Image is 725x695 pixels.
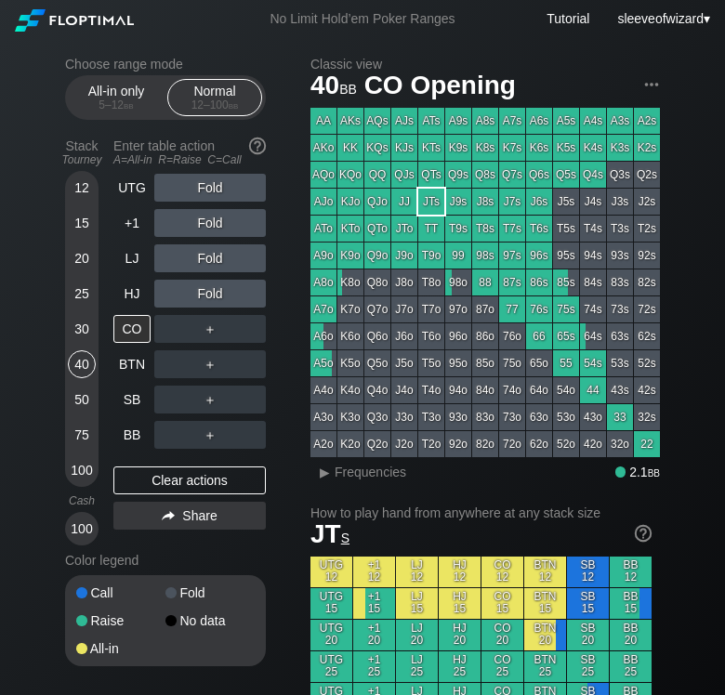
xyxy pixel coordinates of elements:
div: AKo [310,135,336,161]
div: J5s [553,189,579,215]
div: 62o [526,431,552,457]
div: K6o [337,323,363,349]
span: bb [648,465,660,479]
div: KQs [364,135,390,161]
div: KTs [418,135,444,161]
div: 97s [499,243,525,269]
div: 94o [445,377,471,403]
div: K2s [634,135,660,161]
div: 87s [499,269,525,295]
div: J2s [634,189,660,215]
div: HJ 15 [439,588,481,619]
div: Q5o [364,350,390,376]
div: 63s [607,323,633,349]
div: 96o [445,323,471,349]
div: T3s [607,216,633,242]
div: No Limit Hold’em Poker Ranges [242,11,482,31]
div: JJ [391,189,417,215]
div: SB 12 [567,557,609,587]
div: 32o [607,431,633,457]
div: BTN 25 [524,651,566,682]
div: 12 – 100 [176,98,254,111]
div: 12 [68,174,96,202]
div: A7o [310,296,336,322]
div: 65o [526,350,552,376]
div: QQ [364,162,390,188]
div: CO 20 [481,620,523,650]
div: 75 [68,421,96,449]
div: 54o [553,377,579,403]
div: Color legend [65,545,266,575]
div: UTG 12 [310,557,352,587]
div: All-in [76,642,165,655]
div: AQo [310,162,336,188]
div: 65s [553,323,579,349]
div: 2.1 [615,465,660,479]
div: A8o [310,269,336,295]
div: 100 [68,515,96,543]
div: 88 [472,269,498,295]
div: Tourney [58,153,106,166]
span: s [341,526,349,546]
div: CO [113,315,151,343]
div: 95o [445,350,471,376]
div: Q5s [553,162,579,188]
div: LJ [113,244,151,272]
div: BTN [113,350,151,378]
div: BB 20 [610,620,652,650]
div: SB 20 [567,620,609,650]
div: 43s [607,377,633,403]
div: 75s [553,296,579,322]
div: Clear actions [113,466,266,494]
div: K9s [445,135,471,161]
div: 52o [553,431,579,457]
div: K8o [337,269,363,295]
div: J7o [391,296,417,322]
div: T4s [580,216,606,242]
div: Enter table action [113,131,266,174]
h2: Choose range mode [65,57,266,72]
div: 85o [472,350,498,376]
div: T3o [418,404,444,430]
div: 93o [445,404,471,430]
div: KQo [337,162,363,188]
div: J9o [391,243,417,269]
div: 22 [634,431,660,457]
div: A6o [310,323,336,349]
div: Q6s [526,162,552,188]
div: T7o [418,296,444,322]
div: 77 [499,296,525,322]
div: 42s [634,377,660,403]
div: 96s [526,243,552,269]
div: CO 12 [481,557,523,587]
div: CO 15 [481,588,523,619]
div: T7s [499,216,525,242]
div: AA [310,108,336,134]
div: T5o [418,350,444,376]
div: J8o [391,269,417,295]
div: BB 12 [610,557,652,587]
div: 82s [634,269,660,295]
div: KJo [337,189,363,215]
div: CO 25 [481,651,523,682]
div: Fold [154,280,266,308]
div: 42o [580,431,606,457]
div: BB 15 [610,588,652,619]
div: Share [113,502,266,530]
img: help.32db89a4.svg [633,523,653,544]
div: T4o [418,377,444,403]
div: J4o [391,377,417,403]
div: A3o [310,404,336,430]
div: 63o [526,404,552,430]
div: Raise [76,614,165,627]
div: BTN 20 [524,620,566,650]
div: LJ 20 [396,620,438,650]
span: bb [124,98,134,111]
div: K8s [472,135,498,161]
span: CO Opening [362,72,519,102]
div: Q9o [364,243,390,269]
div: 33 [607,404,633,430]
div: A9o [310,243,336,269]
div: UTG 20 [310,620,352,650]
h2: How to play hand from anywhere at any stack size [310,505,652,520]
